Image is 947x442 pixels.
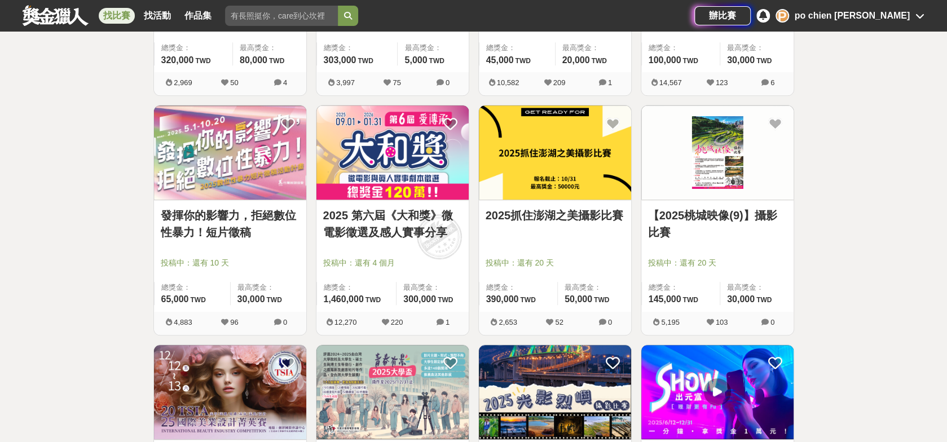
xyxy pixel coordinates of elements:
[776,9,789,23] div: P
[659,78,682,87] span: 14,567
[486,55,514,65] span: 45,000
[694,6,751,25] a: 辦比賽
[365,296,381,304] span: TWD
[727,55,755,65] span: 30,000
[154,345,306,440] a: Cover Image
[269,57,284,65] span: TWD
[161,207,299,241] a: 發揮你的影響力，拒絕數位性暴力！短片徵稿
[393,78,400,87] span: 75
[641,105,794,200] img: Cover Image
[174,78,192,87] span: 2,969
[323,207,462,241] a: 2025 第六屆《大和獎》微電影徵選及感人實事分享
[727,42,787,54] span: 最高獎金：
[324,294,364,304] span: 1,460,000
[323,257,462,269] span: 投稿中：還有 4 個月
[334,318,357,326] span: 12,270
[648,257,787,269] span: 投稿中：還有 20 天
[594,296,609,304] span: TWD
[562,42,624,54] span: 最高獎金：
[562,55,590,65] span: 20,000
[391,318,403,326] span: 220
[438,296,453,304] span: TWD
[486,257,624,269] span: 投稿中：還有 20 天
[403,294,436,304] span: 300,000
[190,296,205,304] span: TWD
[230,78,238,87] span: 50
[195,57,210,65] span: TWD
[230,318,238,326] span: 96
[555,318,563,326] span: 52
[174,318,192,326] span: 4,883
[795,9,910,23] div: po chien [PERSON_NAME]
[324,282,390,293] span: 總獎金：
[479,345,631,440] a: Cover Image
[499,318,517,326] span: 2,653
[316,345,469,439] img: Cover Image
[139,8,175,24] a: 找活動
[404,42,461,54] span: 最高獎金：
[486,42,548,54] span: 總獎金：
[727,282,787,293] span: 最高獎金：
[429,57,444,65] span: TWD
[161,294,189,304] span: 65,000
[404,55,427,65] span: 5,000
[565,294,592,304] span: 50,000
[661,318,680,326] span: 5,195
[515,57,530,65] span: TWD
[161,257,299,269] span: 投稿中：還有 10 天
[240,42,299,54] span: 最高獎金：
[682,296,698,304] span: TWD
[161,282,223,293] span: 總獎金：
[154,105,306,200] img: Cover Image
[161,42,226,54] span: 總獎金：
[756,57,772,65] span: TWD
[608,78,612,87] span: 1
[283,78,287,87] span: 4
[240,55,267,65] span: 80,000
[336,78,355,87] span: 3,997
[649,282,713,293] span: 總獎金：
[565,282,624,293] span: 最高獎金：
[316,345,469,440] a: Cover Image
[324,55,356,65] span: 303,000
[591,57,606,65] span: TWD
[99,8,135,24] a: 找比賽
[486,282,550,293] span: 總獎金：
[497,78,519,87] span: 10,582
[161,55,194,65] span: 320,000
[648,207,787,241] a: 【2025桃城映像(9)】攝影比賽
[608,318,612,326] span: 0
[180,8,216,24] a: 作品集
[770,78,774,87] span: 6
[316,105,469,200] img: Cover Image
[641,345,794,440] a: Cover Image
[486,207,624,224] a: 2025抓住澎湖之美攝影比賽
[446,78,450,87] span: 0
[756,296,772,304] span: TWD
[237,294,265,304] span: 30,000
[479,345,631,439] img: Cover Image
[770,318,774,326] span: 0
[403,282,461,293] span: 最高獎金：
[727,294,755,304] span: 30,000
[553,78,566,87] span: 209
[266,296,281,304] span: TWD
[649,294,681,304] span: 145,000
[324,42,391,54] span: 總獎金：
[237,282,299,293] span: 最高獎金：
[283,318,287,326] span: 0
[358,57,373,65] span: TWD
[479,105,631,200] img: Cover Image
[486,294,519,304] span: 390,000
[649,55,681,65] span: 100,000
[154,345,306,439] img: Cover Image
[682,57,698,65] span: TWD
[641,345,794,439] img: Cover Image
[716,78,728,87] span: 123
[446,318,450,326] span: 1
